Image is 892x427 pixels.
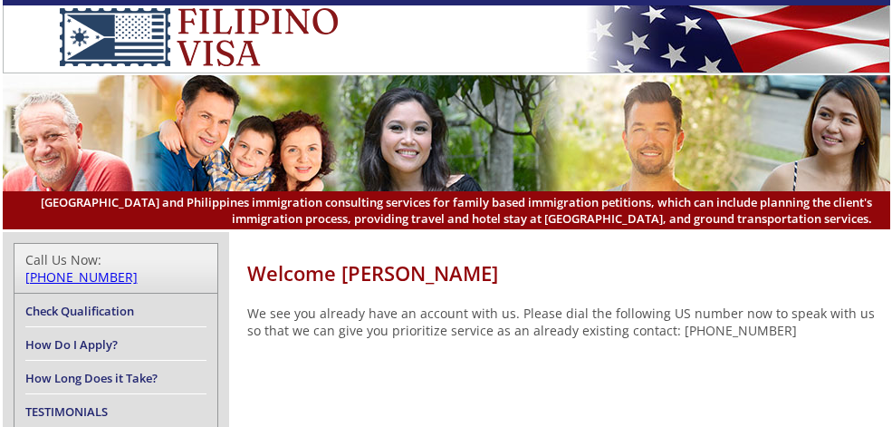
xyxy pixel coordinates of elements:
a: How Do I Apply? [25,336,118,353]
h1: Welcome [PERSON_NAME] [247,259,890,286]
div: Call Us Now: [25,251,206,286]
span: [GEOGRAPHIC_DATA] and Philippines immigration consulting services for family based immigration pe... [21,194,872,227]
a: How Long Does it Take? [25,370,158,386]
a: [PHONE_NUMBER] [25,268,138,286]
p: We see you already have an account with us. Please dial the following US number now to speak with... [247,305,890,339]
a: Check Qualification [25,303,134,319]
a: TESTIMONIALS [25,403,108,420]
